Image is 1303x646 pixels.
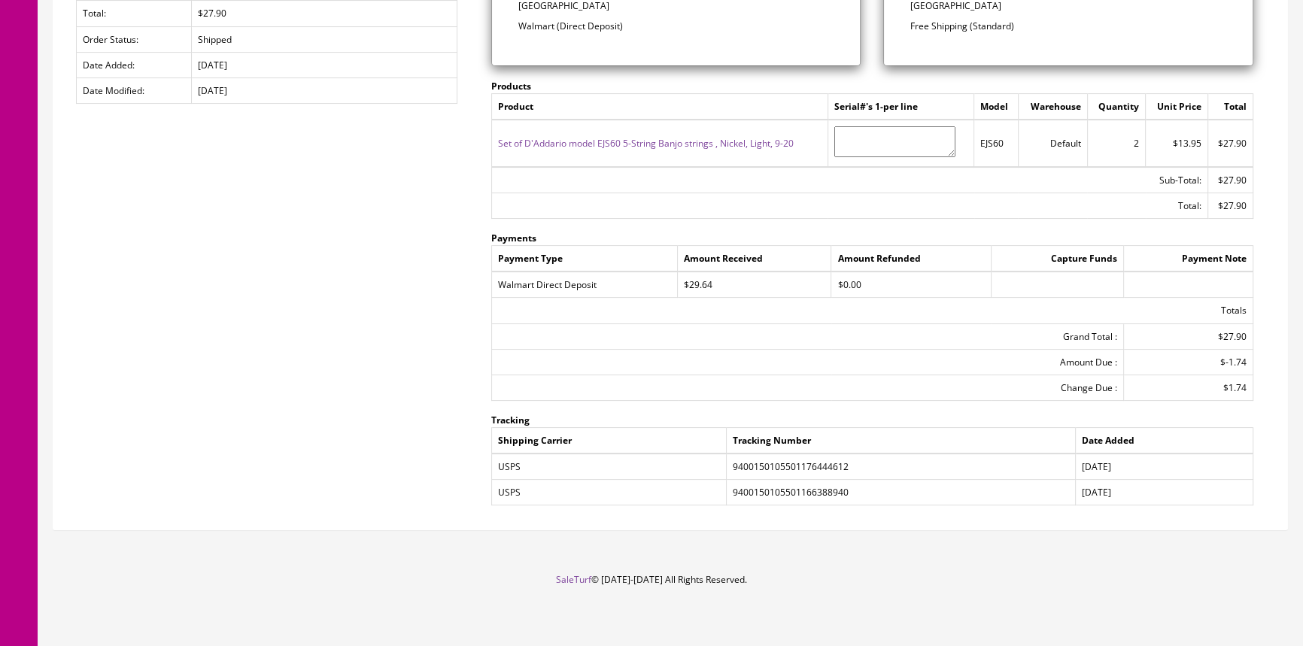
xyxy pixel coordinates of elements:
td: Payment Type [491,246,678,272]
td: $27.90 [1207,120,1253,166]
td: Amount Received [678,246,831,272]
td: $0.00 [831,271,992,298]
td: Capture Funds [991,246,1123,272]
td: $27.90 [1207,167,1253,193]
a: SaleTurf [556,573,591,586]
td: [DATE] [1075,480,1253,505]
td: EJS60 [974,120,1019,166]
td: $29.64 [678,271,831,298]
td: Change Due : [491,375,1123,400]
td: Walmart Direct Deposit [491,271,678,298]
td: Total: [491,193,1207,218]
td: Shipped [192,26,457,52]
td: $-1.74 [1123,349,1253,375]
td: Amount Refunded [831,246,992,272]
td: [DATE] [192,52,457,77]
td: [DATE] [1075,453,1253,480]
td: 9400150105501176444612 [726,453,1075,480]
td: Tracking Number [726,427,1075,453]
td: Sub-Total: [491,167,1207,193]
td: Product [491,94,828,120]
td: Date Added: [77,52,192,77]
td: Serial#'s 1-per line [828,94,973,120]
td: Order Status: [77,26,192,52]
strong: Products [491,80,531,93]
td: USPS [491,453,726,480]
td: $13.95 [1146,120,1208,166]
td: 2 [1087,120,1145,166]
td: $27.90 [1123,323,1253,349]
strong: Tracking [491,414,530,426]
td: $27.90 [192,1,457,26]
td: Total: [77,1,192,26]
td: Totals [491,298,1253,323]
td: Total [1207,94,1253,120]
a: Set of D'Addario model EJS60 5-String Banjo strings , Nickel, Light, 9-20 [498,137,794,150]
td: Date Added [1075,427,1253,453]
td: Date Modified: [77,77,192,103]
p: Walmart (Direct Deposit) [518,20,834,33]
td: Unit Price [1146,94,1208,120]
td: Warehouse [1018,94,1087,120]
td: Model [974,94,1019,120]
td: Amount Due : [491,349,1123,375]
td: Default [1018,120,1087,166]
td: Shipping Carrier [491,427,726,453]
td: $1.74 [1123,375,1253,400]
td: [DATE] [192,77,457,103]
strong: Payments [491,232,536,244]
td: USPS [491,480,726,505]
td: $27.90 [1207,193,1253,218]
td: Payment Note [1123,246,1253,272]
td: 9400150105501166388940 [726,480,1075,505]
td: Quantity [1087,94,1145,120]
p: Free Shipping (Standard) [910,20,1226,33]
td: Grand Total : [491,323,1123,349]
